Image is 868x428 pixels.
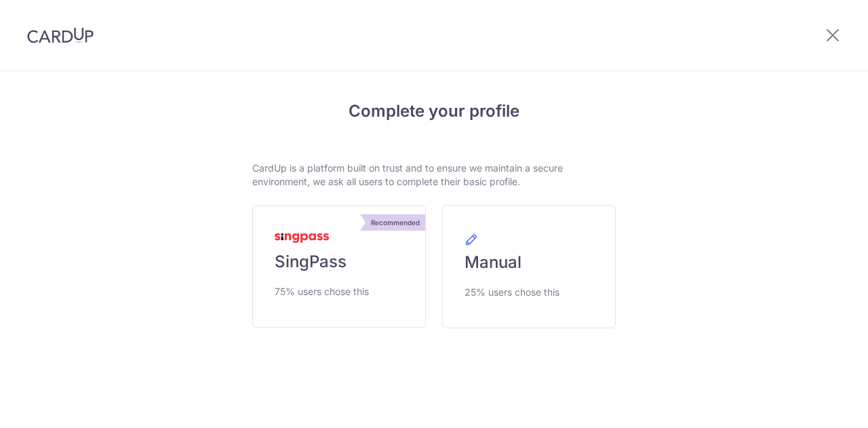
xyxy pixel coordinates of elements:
[27,27,94,43] img: CardUp
[252,99,616,123] h4: Complete your profile
[275,233,329,243] img: MyInfoLogo
[465,252,521,273] span: Manual
[252,206,426,328] a: Recommended SingPass 75% users chose this
[275,251,347,273] span: SingPass
[465,284,559,300] span: 25% users chose this
[442,205,616,328] a: Manual 25% users chose this
[366,214,425,231] div: Recommended
[252,161,616,189] p: CardUp is a platform built on trust and to ensure we maintain a secure environment, we ask all us...
[275,284,369,300] span: 75% users chose this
